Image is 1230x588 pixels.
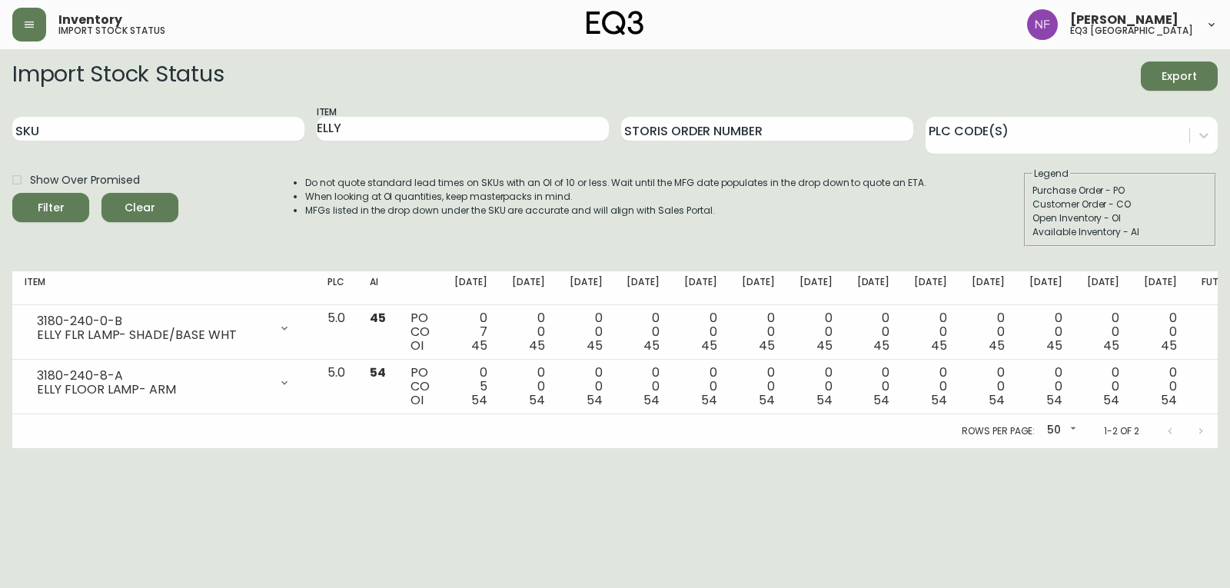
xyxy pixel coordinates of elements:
div: 0 0 [512,366,545,407]
span: Show Over Promised [30,172,140,188]
span: 54 [587,391,603,409]
th: [DATE] [500,271,557,305]
div: 3180-240-0-B [37,314,269,328]
th: [DATE] [845,271,903,305]
div: PO CO [411,311,430,353]
div: 3180-240-8-A [37,369,269,383]
img: logo [587,11,643,35]
li: Do not quote standard lead times on SKUs with an OI of 10 or less. Wait until the MFG date popula... [305,176,926,190]
span: 54 [370,364,386,381]
h5: import stock status [58,26,165,35]
div: 0 0 [742,311,775,353]
span: 54 [931,391,947,409]
div: Filter [38,198,65,218]
span: OI [411,337,424,354]
span: 45 [1103,337,1119,354]
th: AI [357,271,398,305]
p: 1-2 of 2 [1104,424,1139,438]
span: 54 [816,391,833,409]
th: [DATE] [1017,271,1075,305]
th: PLC [315,271,357,305]
div: 0 0 [914,366,947,407]
h5: eq3 [GEOGRAPHIC_DATA] [1070,26,1193,35]
li: When looking at OI quantities, keep masterpacks in mind. [305,190,926,204]
span: 45 [816,337,833,354]
div: 0 0 [857,366,890,407]
div: 0 0 [684,311,717,353]
h2: Import Stock Status [12,61,224,91]
div: 0 0 [972,366,1005,407]
button: Export [1141,61,1218,91]
div: 0 0 [742,366,775,407]
span: 45 [587,337,603,354]
th: [DATE] [442,271,500,305]
div: 0 0 [627,366,660,407]
div: 50 [1041,418,1079,443]
div: Open Inventory - OI [1032,211,1208,225]
td: 5.0 [315,360,357,414]
span: 54 [643,391,660,409]
th: [DATE] [1132,271,1189,305]
th: [DATE] [1075,271,1132,305]
span: 54 [529,391,545,409]
div: 3180-240-0-BELLY FLR LAMP- SHADE/BASE WHT [25,311,303,345]
li: MFGs listed in the drop down under the SKU are accurate and will align with Sales Portal. [305,204,926,218]
th: [DATE] [902,271,959,305]
span: 45 [989,337,1005,354]
span: 54 [873,391,889,409]
div: Purchase Order - PO [1032,184,1208,198]
div: PO CO [411,366,430,407]
span: 54 [471,391,487,409]
div: 3180-240-8-AELLY FLOOR LAMP- ARM [25,366,303,400]
th: [DATE] [959,271,1017,305]
div: 0 0 [684,366,717,407]
div: 0 0 [1029,311,1062,353]
div: 0 0 [570,311,603,353]
div: Available Inventory - AI [1032,225,1208,239]
span: 54 [701,391,717,409]
div: 0 0 [1029,366,1062,407]
span: 45 [701,337,717,354]
div: 0 0 [1144,366,1177,407]
th: Item [12,271,315,305]
span: OI [411,391,424,409]
img: 2185be282f521b9306f6429905cb08b1 [1027,9,1058,40]
span: 45 [370,309,386,327]
span: 54 [1103,391,1119,409]
div: 0 0 [799,366,833,407]
div: ELLY FLOOR LAMP- ARM [37,383,269,397]
div: 0 0 [570,366,603,407]
span: 54 [989,391,1005,409]
div: 0 0 [1087,311,1120,353]
span: 45 [759,337,775,354]
th: [DATE] [614,271,672,305]
th: [DATE] [730,271,787,305]
span: 45 [643,337,660,354]
span: Clear [114,198,166,218]
span: 45 [1046,337,1062,354]
div: 0 0 [512,311,545,353]
span: 45 [1161,337,1177,354]
span: [PERSON_NAME] [1070,14,1178,26]
span: 45 [529,337,545,354]
div: 0 7 [454,311,487,353]
div: Customer Order - CO [1032,198,1208,211]
div: 0 0 [799,311,833,353]
button: Filter [12,193,89,222]
span: 54 [1161,391,1177,409]
div: 0 0 [972,311,1005,353]
div: ELLY FLR LAMP- SHADE/BASE WHT [37,328,269,342]
span: Export [1153,67,1205,86]
div: 0 0 [1144,311,1177,353]
div: 0 5 [454,366,487,407]
th: [DATE] [557,271,615,305]
span: 45 [471,337,487,354]
span: Inventory [58,14,122,26]
span: 54 [1046,391,1062,409]
td: 5.0 [315,305,357,360]
th: [DATE] [787,271,845,305]
span: 45 [873,337,889,354]
span: 45 [931,337,947,354]
div: 0 0 [1087,366,1120,407]
span: 54 [759,391,775,409]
